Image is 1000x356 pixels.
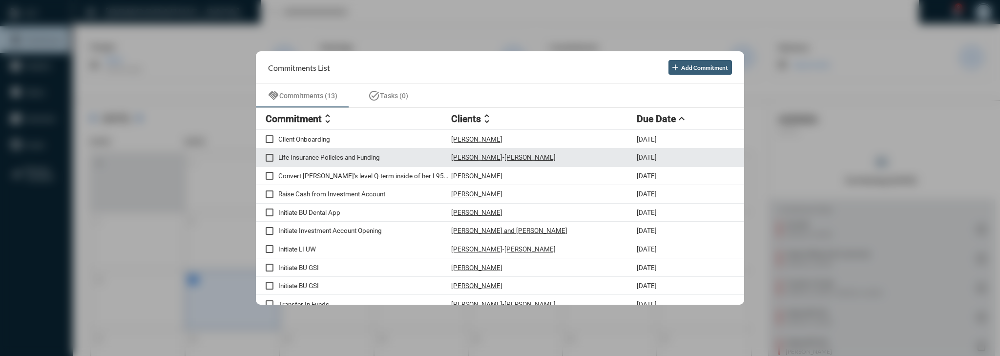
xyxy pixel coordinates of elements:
[268,63,330,72] h2: Commitments List
[266,113,322,125] h2: Commitment
[451,135,502,143] p: [PERSON_NAME]
[380,92,408,100] span: Tasks (0)
[278,172,451,180] p: Convert [PERSON_NAME]'s level Q-term inside of her L95 policy
[368,90,380,102] mat-icon: task_alt
[278,209,451,216] p: Initiate BU Dental App
[451,153,502,161] p: [PERSON_NAME]
[637,190,657,198] p: [DATE]
[637,172,657,180] p: [DATE]
[451,264,502,272] p: [PERSON_NAME]
[502,300,504,308] p: -
[504,300,556,308] p: [PERSON_NAME]
[504,245,556,253] p: [PERSON_NAME]
[637,135,657,143] p: [DATE]
[502,153,504,161] p: -
[502,245,504,253] p: -
[668,60,732,75] button: Add Commitment
[278,227,451,234] p: Initiate Investment Account Opening
[278,282,451,290] p: Initiate BU GSI
[481,113,493,125] mat-icon: unfold_more
[451,190,502,198] p: [PERSON_NAME]
[637,300,657,308] p: [DATE]
[278,300,451,308] p: Transfer In Funds
[670,63,680,72] mat-icon: add
[278,135,451,143] p: Client Onboarding
[504,153,556,161] p: [PERSON_NAME]
[637,209,657,216] p: [DATE]
[637,264,657,272] p: [DATE]
[451,245,502,253] p: [PERSON_NAME]
[278,190,451,198] p: Raise Cash from Investment Account
[278,245,451,253] p: Initiate LI UW
[451,227,567,234] p: [PERSON_NAME] and [PERSON_NAME]
[278,153,451,161] p: Life Insurance Policies and Funding
[451,300,502,308] p: [PERSON_NAME]
[637,113,676,125] h2: Due Date
[451,172,502,180] p: [PERSON_NAME]
[451,209,502,216] p: [PERSON_NAME]
[322,113,333,125] mat-icon: unfold_more
[637,282,657,290] p: [DATE]
[637,245,657,253] p: [DATE]
[268,90,279,102] mat-icon: handshake
[676,113,687,125] mat-icon: expand_less
[279,92,337,100] span: Commitments (13)
[278,264,451,272] p: Initiate BU GSI
[637,153,657,161] p: [DATE]
[451,113,481,125] h2: Clients
[451,282,502,290] p: [PERSON_NAME]
[637,227,657,234] p: [DATE]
